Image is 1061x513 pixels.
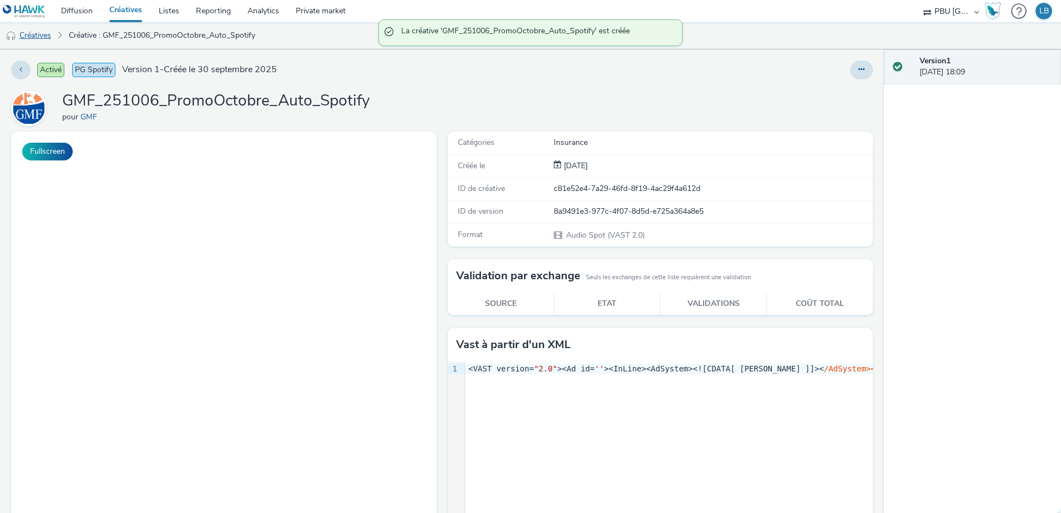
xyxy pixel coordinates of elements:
[562,160,588,172] div: Création 30 septembre 2025, 18:09
[554,206,872,217] div: 8a9491e3-977c-4f07-8d5d-e725a364a8e5
[456,268,580,284] h3: Validation par exchange
[984,2,1006,20] a: Hawk Academy
[13,92,45,124] img: GMF
[534,364,557,373] span: "2.0"
[554,137,872,148] div: Insurance
[586,273,751,282] small: Seuls les exchanges de cette liste requièrent une validation
[401,26,671,40] span: La créative 'GMF_251006_PromoOctobre_Auto_Spotify' est créée
[1039,3,1049,19] div: LB
[62,112,80,122] span: pour
[458,160,485,171] span: Créée le
[448,293,554,315] th: Source
[72,63,115,77] span: PG Spotify
[458,137,494,148] span: Catégories
[80,112,102,122] a: GMF
[562,160,588,171] span: [DATE]
[554,293,660,315] th: Etat
[660,293,767,315] th: Validations
[595,364,604,373] span: ''
[767,293,873,315] th: Coût total
[448,364,459,375] div: 1
[824,364,1030,373] span: /AdSystem><AdTitle><![CDATA[ Test_Hawk ]]></
[62,90,370,112] h1: GMF_251006_PromoOctobre_Auto_Spotify
[565,230,645,240] span: Audio Spot (VAST 2.0)
[458,183,505,194] span: ID de créative
[458,229,483,240] span: Format
[458,206,503,217] span: ID de version
[22,143,73,160] button: Fullscreen
[554,183,872,194] div: c81e52e4-7a29-46fd-8f19-4ac29f4a612d
[37,63,64,77] span: Activé
[11,103,51,113] a: GMF
[6,31,17,42] img: audio
[63,22,261,49] a: Créative : GMF_251006_PromoOctobre_Auto_Spotify
[456,336,570,353] h3: Vast à partir d'un XML
[919,56,951,66] strong: Version 1
[984,2,1001,20] img: Hawk Academy
[919,56,1052,78] div: [DATE] 18:09
[122,63,277,76] span: Version 1 - Créée le 30 septembre 2025
[3,4,46,18] img: undefined Logo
